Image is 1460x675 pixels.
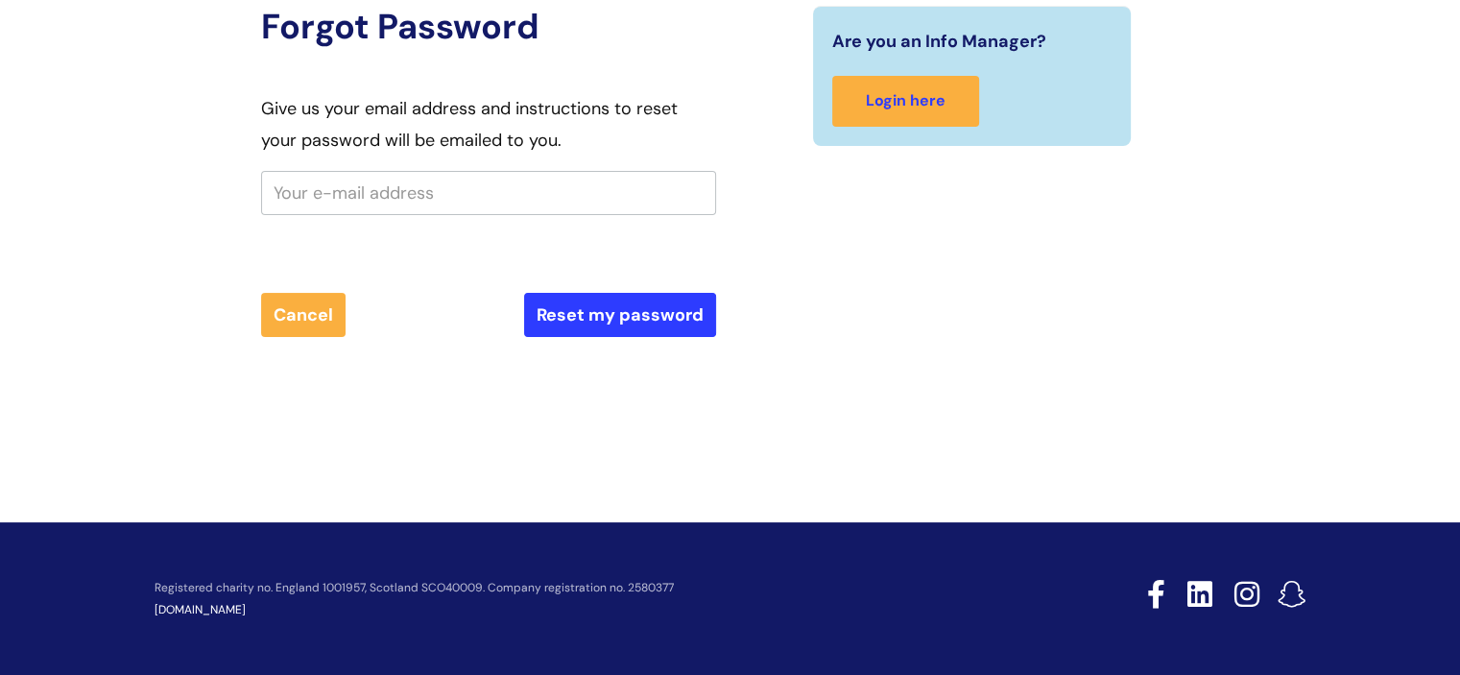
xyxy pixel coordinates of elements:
[524,293,716,337] button: Reset my password
[261,93,716,156] p: Give us your email address and instructions to reset your password will be emailed to you.
[261,293,346,337] button: Cancel
[261,6,716,47] h2: Forgot Password
[261,171,716,215] input: Your e-mail address
[155,582,1011,594] p: Registered charity no. England 1001957, Scotland SCO40009. Company registration no. 2580377
[832,26,1046,57] span: Are you an Info Manager?
[155,602,246,617] a: [DOMAIN_NAME]
[832,76,979,127] a: Login here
